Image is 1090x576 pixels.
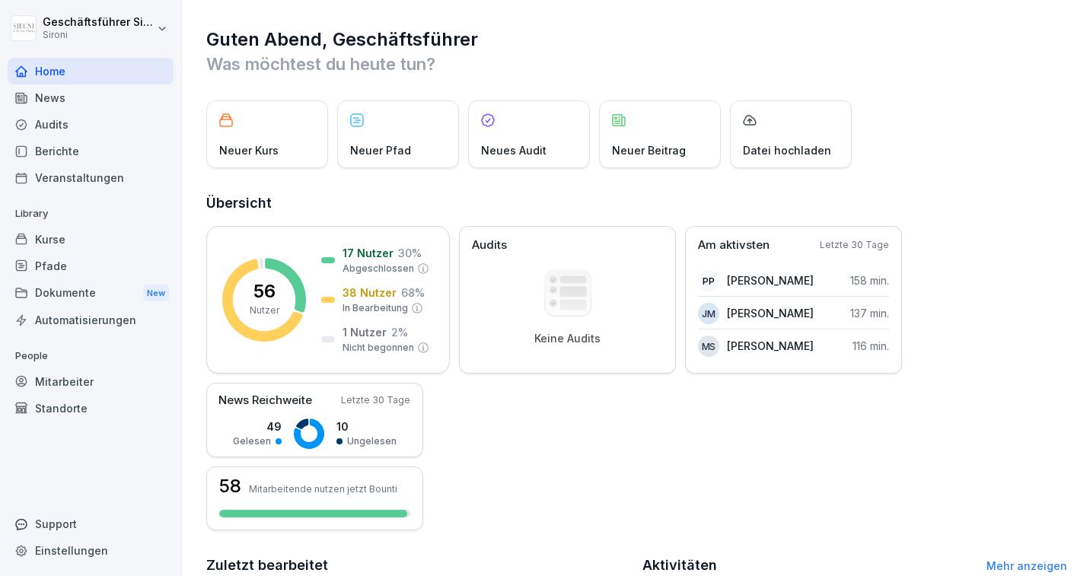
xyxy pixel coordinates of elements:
div: JM [698,303,719,324]
p: Keine Audits [534,332,601,345]
p: Nicht begonnen [343,341,414,355]
p: Neuer Pfad [350,142,411,158]
p: 137 min. [850,305,889,321]
p: Abgeschlossen [343,262,414,275]
a: Veranstaltungen [8,164,174,191]
a: Mitarbeiter [8,368,174,395]
a: Pfade [8,253,174,279]
a: Home [8,58,174,84]
p: Sironi [43,30,154,40]
p: Datei hochladen [743,142,831,158]
p: Audits [472,237,507,254]
p: Ungelesen [347,434,397,448]
h2: Aktivitäten [642,555,717,576]
a: DokumenteNew [8,279,174,307]
h2: Übersicht [206,193,1067,214]
p: 116 min. [853,338,889,354]
div: PP [698,270,719,291]
p: Neues Audit [481,142,547,158]
p: Am aktivsten [698,237,770,254]
p: Letzte 30 Tage [820,238,889,252]
p: News Reichweite [218,392,312,409]
p: [PERSON_NAME] [727,272,814,288]
a: Einstellungen [8,537,174,564]
h1: Guten Abend, Geschäftsführer [206,27,1067,52]
p: Gelesen [233,434,271,448]
a: Mehr anzeigen [986,559,1067,572]
h3: 58 [219,477,241,495]
p: 38 Nutzer [343,285,397,301]
div: MS [698,336,719,357]
a: Berichte [8,138,174,164]
p: 30 % [398,245,422,261]
div: Support [8,511,174,537]
p: 49 [233,418,282,434]
div: Dokumente [8,279,174,307]
p: [PERSON_NAME] [727,305,814,321]
p: Letzte 30 Tage [341,393,410,407]
p: [PERSON_NAME] [727,338,814,354]
div: New [143,285,169,302]
p: In Bearbeitung [343,301,408,315]
p: People [8,344,174,368]
a: Audits [8,111,174,138]
a: Kurse [8,226,174,253]
p: Library [8,202,174,226]
p: 17 Nutzer [343,245,394,261]
p: Neuer Kurs [219,142,279,158]
p: Neuer Beitrag [612,142,686,158]
a: Standorte [8,395,174,422]
h2: Zuletzt bearbeitet [206,555,632,576]
p: 2 % [391,324,408,340]
a: News [8,84,174,111]
p: 1 Nutzer [343,324,387,340]
p: Nutzer [250,304,279,317]
p: Mitarbeitende nutzen jetzt Bounti [249,483,397,495]
p: 56 [253,282,276,301]
p: 158 min. [850,272,889,288]
p: 68 % [401,285,425,301]
p: Geschäftsführer Sironi [43,16,154,29]
p: Was möchtest du heute tun? [206,52,1067,76]
p: 10 [336,418,397,434]
a: Automatisierungen [8,307,174,333]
